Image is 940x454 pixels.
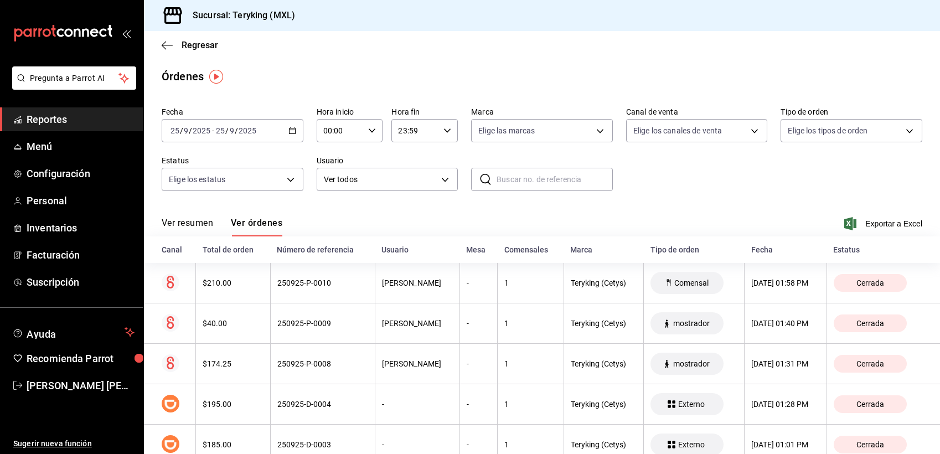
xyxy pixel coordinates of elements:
[192,126,211,135] input: ----
[751,319,819,328] div: [DATE] 01:40 PM
[751,359,819,368] div: [DATE] 01:31 PM
[633,125,722,136] span: Elige los canales de venta
[162,157,303,164] label: Estatus
[203,440,263,449] div: $185.00
[626,108,768,116] label: Canal de venta
[277,440,368,449] div: 250925-D-0003
[27,166,135,181] span: Configuración
[852,278,889,287] span: Cerrada
[162,218,213,236] button: Ver resumen
[225,126,229,135] span: /
[27,326,120,339] span: Ayuda
[497,168,613,190] input: Buscar no. de referencia
[504,319,556,328] div: 1
[504,245,557,254] div: Comensales
[751,278,819,287] div: [DATE] 01:58 PM
[162,108,303,116] label: Fecha
[27,193,135,208] span: Personal
[182,40,218,50] span: Regresar
[781,108,922,116] label: Tipo de orden
[162,218,282,236] div: navigation tabs
[231,218,282,236] button: Ver órdenes
[382,400,453,409] div: -
[466,245,490,254] div: Mesa
[277,400,368,409] div: 250925-D-0004
[381,245,453,254] div: Usuario
[650,245,738,254] div: Tipo de orden
[203,359,263,368] div: $174.25
[27,378,135,393] span: [PERSON_NAME] [PERSON_NAME]
[570,245,637,254] div: Marca
[846,217,922,230] button: Exportar a Excel
[170,126,180,135] input: --
[277,245,368,254] div: Número de referencia
[852,400,889,409] span: Cerrada
[852,319,889,328] span: Cerrada
[504,359,556,368] div: 1
[317,157,458,164] label: Usuario
[382,319,453,328] div: [PERSON_NAME]
[467,400,490,409] div: -
[382,440,453,449] div: -
[13,438,135,450] span: Sugerir nueva función
[478,125,535,136] span: Elige las marcas
[8,80,136,92] a: Pregunta a Parrot AI
[162,68,204,85] div: Órdenes
[229,126,235,135] input: --
[833,245,922,254] div: Estatus
[751,440,819,449] div: [DATE] 01:01 PM
[27,112,135,127] span: Reportes
[391,108,458,116] label: Hora fin
[467,440,490,449] div: -
[27,351,135,366] span: Recomienda Parrot
[162,245,189,254] div: Canal
[277,359,368,368] div: 250925-P-0008
[184,9,295,22] h3: Sucursal: Teryking (MXL)
[471,108,613,116] label: Marca
[12,66,136,90] button: Pregunta a Parrot AI
[467,359,490,368] div: -
[467,319,490,328] div: -
[674,440,709,449] span: Externo
[212,126,214,135] span: -
[27,275,135,290] span: Suscripción
[209,70,223,84] img: Tooltip marker
[30,73,119,84] span: Pregunta a Parrot AI
[203,319,263,328] div: $40.00
[852,440,889,449] span: Cerrada
[571,359,637,368] div: Teryking (Cetys)
[203,245,264,254] div: Total de orden
[571,440,637,449] div: Teryking (Cetys)
[277,278,368,287] div: 250925-P-0010
[235,126,238,135] span: /
[504,440,556,449] div: 1
[571,319,637,328] div: Teryking (Cetys)
[571,278,637,287] div: Teryking (Cetys)
[180,126,183,135] span: /
[189,126,192,135] span: /
[382,278,453,287] div: [PERSON_NAME]
[27,247,135,262] span: Facturación
[751,400,819,409] div: [DATE] 01:28 PM
[238,126,257,135] input: ----
[751,245,820,254] div: Fecha
[669,359,714,368] span: mostrador
[27,139,135,154] span: Menú
[852,359,889,368] span: Cerrada
[669,319,714,328] span: mostrador
[788,125,867,136] span: Elige los tipos de orden
[670,278,713,287] span: Comensal
[504,278,556,287] div: 1
[162,40,218,50] button: Regresar
[203,400,263,409] div: $195.00
[571,400,637,409] div: Teryking (Cetys)
[277,319,368,328] div: 250925-P-0009
[183,126,189,135] input: --
[169,174,225,185] span: Elige los estatus
[382,359,453,368] div: [PERSON_NAME]
[122,29,131,38] button: open_drawer_menu
[674,400,709,409] span: Externo
[504,400,556,409] div: 1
